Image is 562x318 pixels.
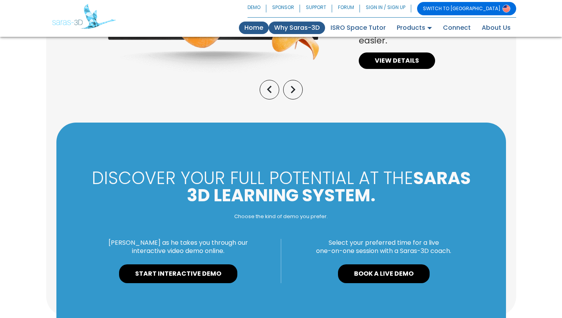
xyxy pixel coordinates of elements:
a: SIGN IN / SIGN UP [360,2,411,15]
a: SPONSOR [266,2,300,15]
span: Previous [262,90,277,99]
a: FORUM [332,2,360,15]
a: VIEW DETAILS [359,52,435,69]
a: Connect [437,22,476,34]
span: Next [286,90,300,99]
p: Select your preferred time for a live one-on-one session with a Saras-3D coach. [287,239,481,255]
b: SARAS 3D LEARNING SYSTEM. [187,166,471,207]
a: ISRO Space Tutor [325,22,391,34]
a: Home [239,22,269,34]
a: Products [391,22,437,34]
a: START INTERACTIVE DEMO [119,264,237,283]
i: keyboard_arrow_left [262,82,277,97]
h3: DISCOVER YOUR FULL POTENTIAL AT THE [82,170,481,204]
a: Why Saras-3D [269,22,325,34]
a: DEMO [248,2,266,15]
a: SUPPORT [300,2,332,15]
i: keyboard_arrow_right [286,82,300,97]
a: BOOK A LIVE DEMO [338,264,430,283]
p: Choose the kind of demo you prefer. [82,213,481,220]
img: Switch to USA [502,5,510,13]
img: Saras 3D [52,4,116,29]
a: About Us [476,22,516,34]
a: SWITCH TO [GEOGRAPHIC_DATA] [417,2,516,15]
p: [PERSON_NAME] as he takes you through our interactive video demo online. [82,239,275,255]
